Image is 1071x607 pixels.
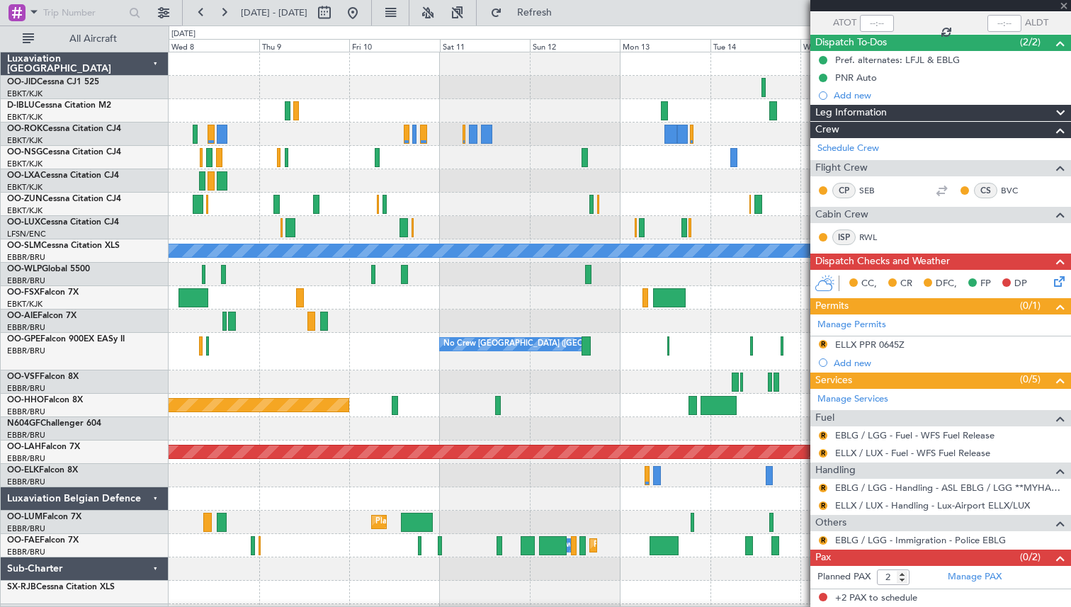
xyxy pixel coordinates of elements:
[815,105,887,121] span: Leg Information
[1020,298,1041,313] span: (0/1)
[620,39,710,52] div: Mon 13
[900,277,912,291] span: CR
[7,396,44,404] span: OO-HHO
[7,513,81,521] a: OO-LUMFalcon 7X
[171,28,195,40] div: [DATE]
[835,339,905,351] div: ELLX PPR 0645Z
[169,39,259,52] div: Wed 8
[7,125,42,133] span: OO-ROK
[7,419,40,428] span: N604GF
[484,1,569,24] button: Refresh
[861,277,877,291] span: CC,
[7,523,45,534] a: EBBR/BRU
[7,466,39,475] span: OO-ELK
[948,570,1002,584] a: Manage PAX
[7,205,42,216] a: EBKT/KJK
[7,265,42,273] span: OO-WLP
[7,159,42,169] a: EBKT/KJK
[375,511,632,533] div: Planned Maint [GEOGRAPHIC_DATA] ([GEOGRAPHIC_DATA] National)
[1020,35,1041,50] span: (2/2)
[7,78,37,86] span: OO-JID
[530,39,620,52] div: Sun 12
[819,484,827,492] button: R
[1014,277,1027,291] span: DP
[815,463,856,479] span: Handling
[594,535,718,556] div: Planned Maint Melsbroek Air Base
[7,583,36,591] span: SX-RJB
[43,2,125,23] input: Trip Number
[819,536,827,545] button: R
[835,447,990,459] a: ELLX / LUX - Fuel - WFS Fuel Release
[7,513,42,521] span: OO-LUM
[7,466,78,475] a: OO-ELKFalcon 8X
[7,477,45,487] a: EBBR/BRU
[7,335,40,344] span: OO-GPE
[7,335,125,344] a: OO-GPEFalcon 900EX EASy II
[7,242,41,250] span: OO-SLM
[7,536,40,545] span: OO-FAE
[7,383,45,394] a: EBBR/BRU
[505,8,565,18] span: Refresh
[815,550,831,566] span: Pax
[834,357,1064,369] div: Add new
[815,122,839,138] span: Crew
[835,54,960,66] div: Pref. alternates: LFJL & EBLG
[832,183,856,198] div: CP
[1020,550,1041,565] span: (0/2)
[7,443,41,451] span: OO-LAH
[7,148,42,157] span: OO-NSG
[1001,184,1033,197] a: BVC
[7,322,45,333] a: EBBR/BRU
[7,218,40,227] span: OO-LUX
[815,160,868,176] span: Flight Crew
[7,148,121,157] a: OO-NSGCessna Citation CJ4
[7,78,99,86] a: OO-JIDCessna CJ1 525
[7,288,79,297] a: OO-FSXFalcon 7X
[1020,372,1041,387] span: (0/5)
[7,112,42,123] a: EBKT/KJK
[7,373,40,381] span: OO-VSF
[7,396,83,404] a: OO-HHOFalcon 8X
[815,410,834,426] span: Fuel
[7,430,45,441] a: EBBR/BRU
[7,252,45,263] a: EBBR/BRU
[7,443,80,451] a: OO-LAHFalcon 7X
[936,277,957,291] span: DFC,
[16,28,154,50] button: All Aircraft
[815,298,849,314] span: Permits
[7,312,76,320] a: OO-AIEFalcon 7X
[7,89,42,99] a: EBKT/KJK
[832,229,856,245] div: ISP
[815,373,852,389] span: Services
[834,89,1064,101] div: Add new
[819,449,827,458] button: R
[7,536,79,545] a: OO-FAEFalcon 7X
[7,101,111,110] a: D-IBLUCessna Citation M2
[1025,16,1048,30] span: ALDT
[7,195,42,203] span: OO-ZUN
[7,265,90,273] a: OO-WLPGlobal 5500
[7,547,45,557] a: EBBR/BRU
[859,184,891,197] a: SEB
[815,254,950,270] span: Dispatch Checks and Weather
[974,183,997,198] div: CS
[7,182,42,193] a: EBKT/KJK
[800,39,890,52] div: Wed 15
[7,299,42,310] a: EBKT/KJK
[817,142,879,156] a: Schedule Crew
[835,534,1006,546] a: EBLG / LGG - Immigration - Police EBLG
[819,501,827,510] button: R
[440,39,530,52] div: Sat 11
[833,16,856,30] span: ATOT
[859,231,891,244] a: RWL
[7,407,45,417] a: EBBR/BRU
[349,39,439,52] div: Fri 10
[7,171,40,180] span: OO-LXA
[819,431,827,440] button: R
[815,207,868,223] span: Cabin Crew
[7,583,115,591] a: SX-RJBCessna Citation XLS
[7,346,45,356] a: EBBR/BRU
[7,419,101,428] a: N604GFChallenger 604
[7,242,120,250] a: OO-SLMCessna Citation XLS
[7,171,119,180] a: OO-LXACessna Citation CJ4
